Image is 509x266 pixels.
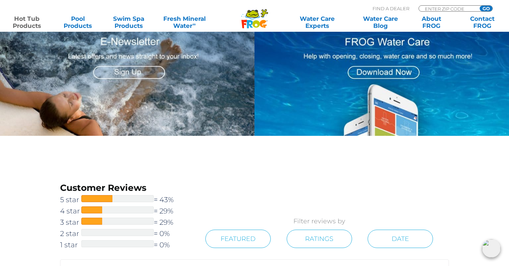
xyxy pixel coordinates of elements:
[60,205,190,217] a: 4 star= 29%
[60,217,190,228] a: 3 star= 29%
[255,31,509,136] img: App Graphic
[60,228,190,239] a: 2 star= 0%
[7,15,47,29] a: Hot TubProducts
[60,239,190,250] a: 1 star= 0%
[60,194,81,205] span: 5 star
[411,15,451,29] a: AboutFROG
[373,5,409,12] p: Find A Dealer
[60,228,81,239] span: 2 star
[60,205,81,217] span: 4 star
[192,22,195,27] sup: ∞
[60,217,81,228] span: 3 star
[368,230,433,248] a: Date
[424,6,472,12] input: Zip Code Form
[60,194,190,205] a: 5 star= 43%
[190,216,449,226] p: Filter reviews by
[60,182,190,194] h3: Customer Reviews
[285,15,349,29] a: Water CareExperts
[361,15,400,29] a: Water CareBlog
[205,230,271,248] a: Featured
[480,6,492,11] input: GO
[462,15,502,29] a: ContactFROG
[482,239,501,258] img: openIcon
[60,239,81,250] span: 1 star
[160,15,209,29] a: Fresh MineralWater∞
[287,230,352,248] a: Ratings
[109,15,148,29] a: Swim SpaProducts
[58,15,98,29] a: PoolProducts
